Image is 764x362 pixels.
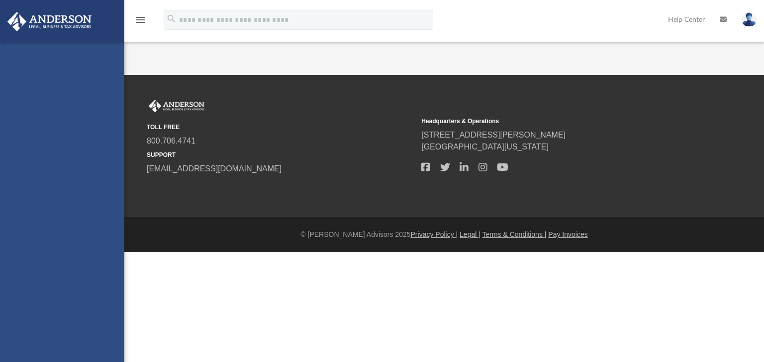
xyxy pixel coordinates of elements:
[411,230,458,238] a: Privacy Policy |
[548,230,587,238] a: Pay Invoices
[147,150,414,159] small: SUPPORT
[421,143,549,151] a: [GEOGRAPHIC_DATA][US_STATE]
[124,229,764,240] div: © [PERSON_NAME] Advisors 2025
[147,137,195,145] a: 800.706.4741
[482,230,547,238] a: Terms & Conditions |
[134,14,146,26] i: menu
[421,131,566,139] a: [STREET_ADDRESS][PERSON_NAME]
[166,13,177,24] i: search
[147,164,282,173] a: [EMAIL_ADDRESS][DOMAIN_NAME]
[147,100,206,113] img: Anderson Advisors Platinum Portal
[460,230,480,238] a: Legal |
[742,12,757,27] img: User Pic
[421,117,689,126] small: Headquarters & Operations
[147,123,414,132] small: TOLL FREE
[4,12,95,31] img: Anderson Advisors Platinum Portal
[134,19,146,26] a: menu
